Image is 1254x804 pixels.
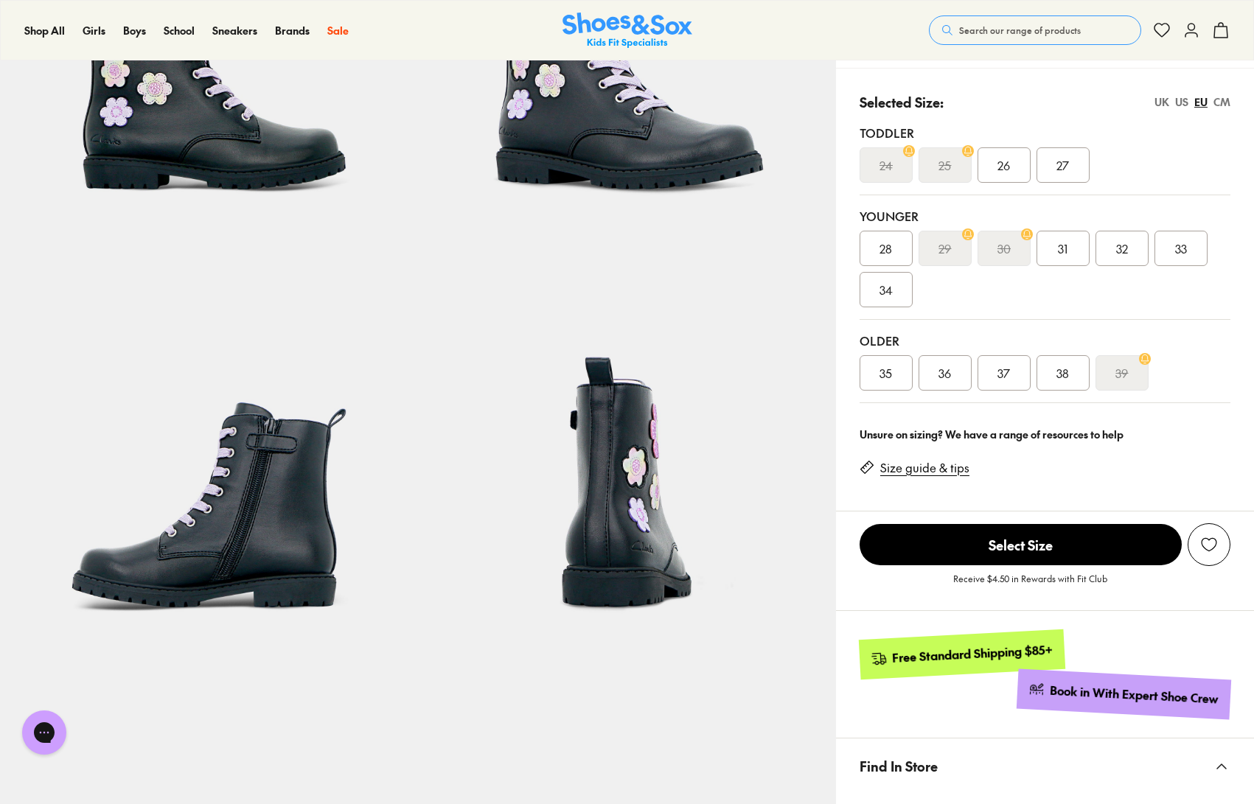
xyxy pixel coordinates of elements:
a: Girls [83,23,105,38]
span: Find In Store [860,744,938,788]
div: Younger [860,207,1230,225]
a: Sale [327,23,349,38]
iframe: Gorgias live chat messenger [15,705,74,760]
a: Brands [275,23,310,38]
s: 25 [938,156,951,174]
span: 36 [938,364,951,382]
div: US [1175,94,1188,110]
span: Search our range of products [959,24,1081,37]
a: Boys [123,23,146,38]
div: Free Standard Shipping $85+ [892,642,1053,666]
a: Size guide & tips [880,460,969,476]
button: Find In Store [836,738,1254,794]
s: 30 [997,240,1011,257]
div: EU [1194,94,1208,110]
a: Shoes & Sox [562,13,692,49]
div: Older [860,332,1230,349]
p: Selected Size: [860,92,944,112]
button: Add to Wishlist [1188,523,1230,566]
a: Book in With Expert Shoe Crew [1017,669,1231,720]
div: Toddler [860,124,1230,141]
a: Free Standard Shipping $85+ [859,629,1065,679]
span: 34 [879,281,893,298]
span: 38 [1056,364,1069,382]
span: 37 [997,364,1010,382]
button: Search our range of products [929,15,1141,45]
div: CM [1213,94,1230,110]
s: 29 [938,240,951,257]
span: 33 [1175,240,1187,257]
div: Book in With Expert Shoe Crew [1050,682,1219,707]
div: UK [1154,94,1169,110]
a: Shop All [24,23,65,38]
s: 24 [879,156,893,174]
span: 26 [997,156,1010,174]
button: Select Size [860,523,1182,566]
span: 31 [1058,240,1067,257]
span: Select Size [860,524,1182,565]
a: School [164,23,195,38]
span: 28 [879,240,892,257]
span: 27 [1056,156,1069,174]
p: Receive $4.50 in Rewards with Fit Club [953,572,1107,598]
a: Sneakers [212,23,257,38]
img: 7-531075_1 [418,242,836,660]
s: 39 [1115,364,1128,382]
span: 32 [1116,240,1128,257]
span: 35 [879,364,892,382]
div: Unsure on sizing? We have a range of resources to help [860,427,1230,442]
img: SNS_Logo_Responsive.svg [562,13,692,49]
